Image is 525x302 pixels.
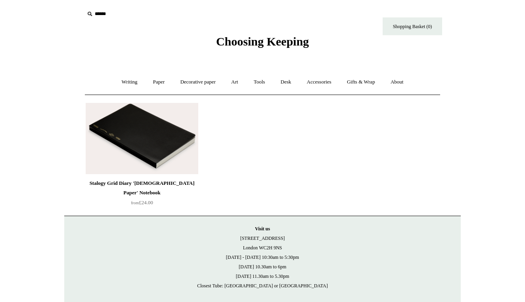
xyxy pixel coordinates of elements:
[340,72,382,93] a: Gifts & Wrap
[300,72,339,93] a: Accessories
[131,199,153,205] span: £24.00
[146,72,172,93] a: Paper
[115,72,145,93] a: Writing
[86,103,198,174] a: Stalogy Grid Diary 'Bible Paper' Notebook Stalogy Grid Diary 'Bible Paper' Notebook
[72,224,453,291] p: [STREET_ADDRESS] London WC2H 9NS [DATE] - [DATE] 10:30am to 5:30pm [DATE] 10.30am to 6pm [DATE] 1...
[173,72,223,93] a: Decorative paper
[255,226,270,232] strong: Visit us
[86,179,198,211] a: Stalogy Grid Diary '[DEMOGRAPHIC_DATA] Paper' Notebook from£24.00
[88,179,196,198] div: Stalogy Grid Diary '[DEMOGRAPHIC_DATA] Paper' Notebook
[247,72,272,93] a: Tools
[224,72,245,93] a: Art
[131,201,139,205] span: from
[274,72,299,93] a: Desk
[86,103,198,174] img: Stalogy Grid Diary 'Bible Paper' Notebook
[216,41,309,47] a: Choosing Keeping
[383,72,411,93] a: About
[383,17,442,35] a: Shopping Basket (0)
[216,35,309,48] span: Choosing Keeping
